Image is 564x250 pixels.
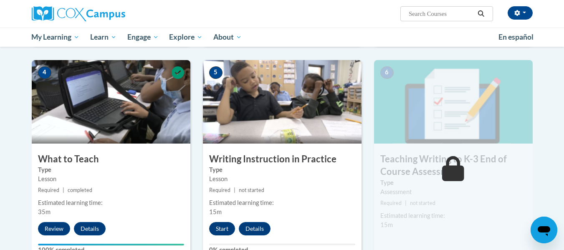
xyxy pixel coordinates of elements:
a: En español [493,28,539,46]
span: Required [209,187,230,193]
div: Estimated learning time: [380,211,526,220]
img: Cox Campus [32,6,125,21]
iframe: Button to launch messaging window [531,217,557,243]
h3: Writing Instruction in Practice [203,153,362,166]
span: 6 [380,66,394,79]
span: not started [239,187,264,193]
label: Type [38,165,184,174]
img: Course Image [374,60,533,144]
span: Engage [127,32,159,42]
span: Learn [90,32,116,42]
label: Type [380,178,526,187]
h3: Teaching Writing to K-3 End of Course Assessment [374,153,533,179]
img: Course Image [203,60,362,144]
span: Explore [169,32,202,42]
button: Search [475,9,487,19]
input: Search Courses [408,9,475,19]
a: Cox Campus [32,6,190,21]
div: Your progress [38,244,184,245]
div: Main menu [19,28,545,47]
span: | [63,187,64,193]
button: Account Settings [508,6,533,20]
span: 4 [38,66,51,79]
a: Engage [122,28,164,47]
label: Type [209,165,355,174]
span: Required [38,187,59,193]
span: 35m [38,208,51,215]
a: About [208,28,247,47]
a: My Learning [26,28,85,47]
span: En español [498,33,534,41]
button: Start [209,222,235,235]
span: | [234,187,235,193]
div: Estimated learning time: [209,198,355,207]
span: 5 [209,66,223,79]
a: Learn [85,28,122,47]
span: About [213,32,242,42]
div: Estimated learning time: [38,198,184,207]
span: not started [410,200,435,206]
div: Lesson [38,174,184,184]
button: Details [74,222,106,235]
h3: What to Teach [32,153,190,166]
img: Course Image [32,60,190,144]
span: 15m [209,208,222,215]
div: Lesson [209,174,355,184]
span: | [405,200,407,206]
span: My Learning [31,32,79,42]
span: completed [68,187,92,193]
button: Review [38,222,70,235]
div: Assessment [380,187,526,197]
span: Required [380,200,402,206]
span: 15m [380,221,393,228]
button: Details [239,222,271,235]
a: Explore [164,28,208,47]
